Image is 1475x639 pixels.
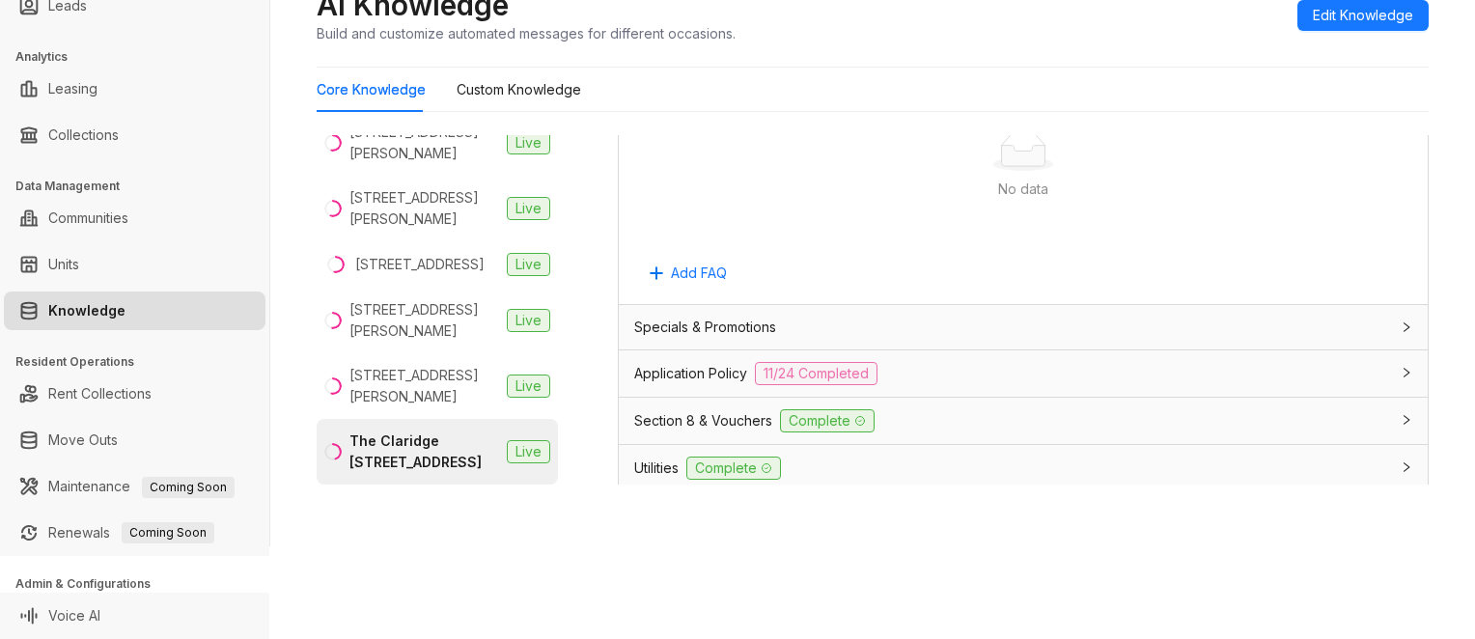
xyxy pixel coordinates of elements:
[507,440,550,463] span: Live
[4,375,265,413] li: Rent Collections
[349,431,499,473] div: The Claridge [STREET_ADDRESS]
[1401,321,1412,333] span: collapsed
[1313,5,1413,26] span: Edit Knowledge
[507,197,550,220] span: Live
[1401,414,1412,426] span: collapsed
[619,350,1428,397] div: Application Policy11/24 Completed
[619,398,1428,444] div: Section 8 & VouchersComplete
[15,48,269,66] h3: Analytics
[4,467,265,506] li: Maintenance
[619,445,1428,491] div: UtilitiesComplete
[507,375,550,398] span: Live
[4,292,265,330] li: Knowledge
[507,309,550,332] span: Live
[15,575,269,593] h3: Admin & Configurations
[1401,461,1412,473] span: collapsed
[349,187,499,230] div: [STREET_ADDRESS][PERSON_NAME]
[122,522,214,543] span: Coming Soon
[317,23,736,43] div: Build and customize automated messages for different occasions.
[4,199,265,237] li: Communities
[349,122,499,164] div: [STREET_ADDRESS][PERSON_NAME]
[619,305,1428,349] div: Specials & Promotions
[48,292,125,330] a: Knowledge
[634,363,747,384] span: Application Policy
[634,410,772,431] span: Section 8 & Vouchers
[4,597,265,635] li: Voice AI
[142,477,235,498] span: Coming Soon
[48,597,100,635] a: Voice AI
[755,362,877,385] span: 11/24 Completed
[15,353,269,371] h3: Resident Operations
[48,245,79,284] a: Units
[4,421,265,459] li: Move Outs
[1401,367,1412,378] span: collapsed
[355,254,485,275] div: [STREET_ADDRESS]
[15,178,269,195] h3: Data Management
[48,116,119,154] a: Collections
[634,317,776,338] span: Specials & Promotions
[48,69,97,108] a: Leasing
[48,375,152,413] a: Rent Collections
[48,421,118,459] a: Move Outs
[457,79,581,100] div: Custom Knowledge
[349,299,499,342] div: [STREET_ADDRESS][PERSON_NAME]
[507,131,550,154] span: Live
[671,263,727,284] span: Add FAQ
[48,514,214,552] a: RenewalsComing Soon
[349,365,499,407] div: [STREET_ADDRESS][PERSON_NAME]
[4,69,265,108] li: Leasing
[4,245,265,284] li: Units
[657,179,1389,200] div: No data
[634,258,742,289] button: Add FAQ
[507,253,550,276] span: Live
[634,458,679,479] span: Utilities
[780,409,875,432] span: Complete
[4,116,265,154] li: Collections
[4,514,265,552] li: Renewals
[686,457,781,480] span: Complete
[48,199,128,237] a: Communities
[317,79,426,100] div: Core Knowledge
